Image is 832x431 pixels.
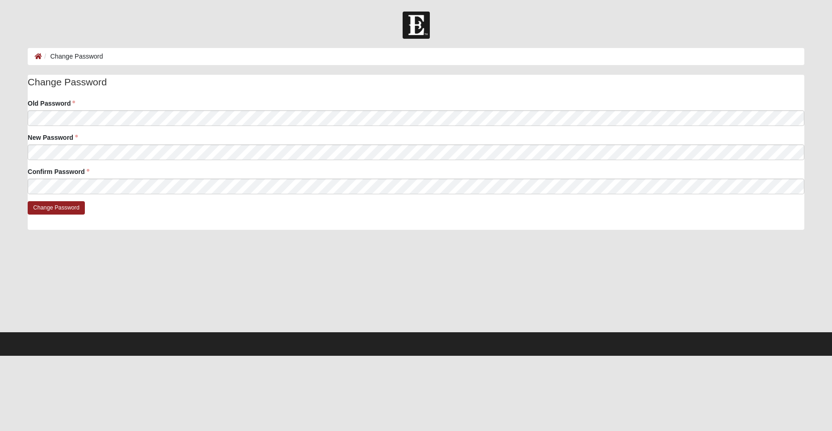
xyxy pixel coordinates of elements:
legend: Change Password [28,75,804,90]
img: Church of Eleven22 Logo [403,12,430,39]
input: Change Password [28,201,85,215]
li: Change Password [42,52,103,61]
label: New Password [28,133,78,142]
label: Old Password [28,99,75,108]
label: Confirm Password [28,167,89,176]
